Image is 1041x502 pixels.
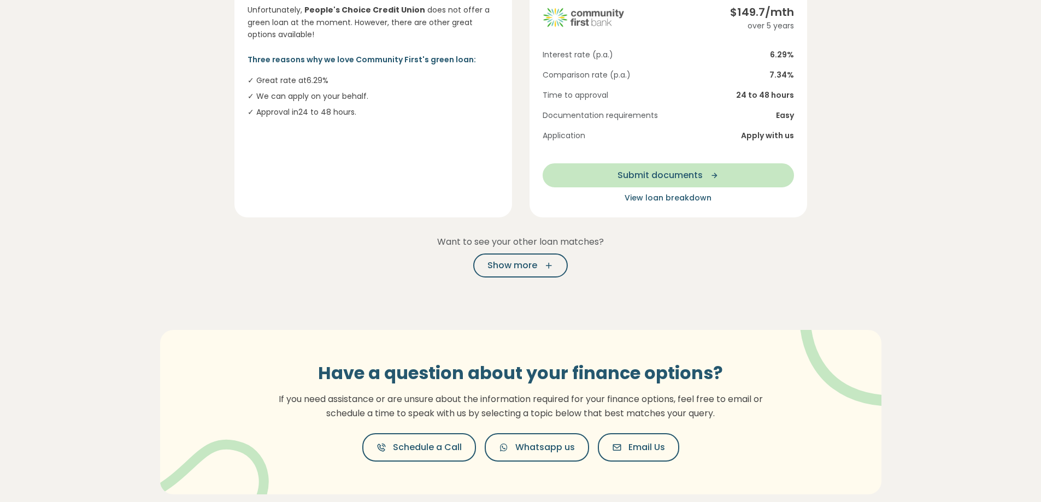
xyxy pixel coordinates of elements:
p: Three reasons why we love Community First's green loan: [248,54,499,66]
button: Submit documents [543,163,794,187]
strong: People's Choice Credit Union [304,4,425,15]
span: Email Us [628,441,665,454]
span: Submit documents [617,169,703,182]
span: 24 to 48 hours [736,90,794,101]
h3: Have a question about your finance options? [272,363,769,383]
span: Easy [776,110,794,121]
li: ✓ Approval in 24 to 48 hours . [248,107,499,118]
p: Unfortunately, does not offer a green loan at the moment. However, there are other great options ... [248,4,499,40]
li: ✓ Great rate at 6.29 % [248,75,499,86]
p: Want to see your other loan matches? [234,235,807,249]
button: Show more [473,253,568,277]
button: View loan breakdown [543,192,794,204]
span: Application [543,130,585,141]
span: Interest rate (p.a.) [543,49,613,61]
span: 6.29 % [770,49,794,61]
span: Whatsapp us [515,441,575,454]
div: $ 149.7 /mth [730,4,794,20]
span: Schedule a Call [393,441,462,454]
span: Show more [487,259,537,272]
li: ✓ We can apply on your behalf. [248,91,499,102]
img: community-first logo [543,4,625,31]
button: Schedule a Call [362,433,476,462]
div: over 5 years [730,20,794,32]
span: 7.34 % [769,69,794,81]
span: Apply with us [741,130,794,141]
span: View loan breakdown [625,192,711,203]
span: Comparison rate (p.a.) [543,69,631,81]
button: Email Us [598,433,679,462]
img: vector [772,300,914,406]
button: Whatsapp us [485,433,589,462]
span: Documentation requirements [543,110,658,121]
p: If you need assistance or are unsure about the information required for your finance options, fee... [272,392,769,420]
span: Time to approval [543,90,608,101]
iframe: Chat Widget [986,450,1041,502]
